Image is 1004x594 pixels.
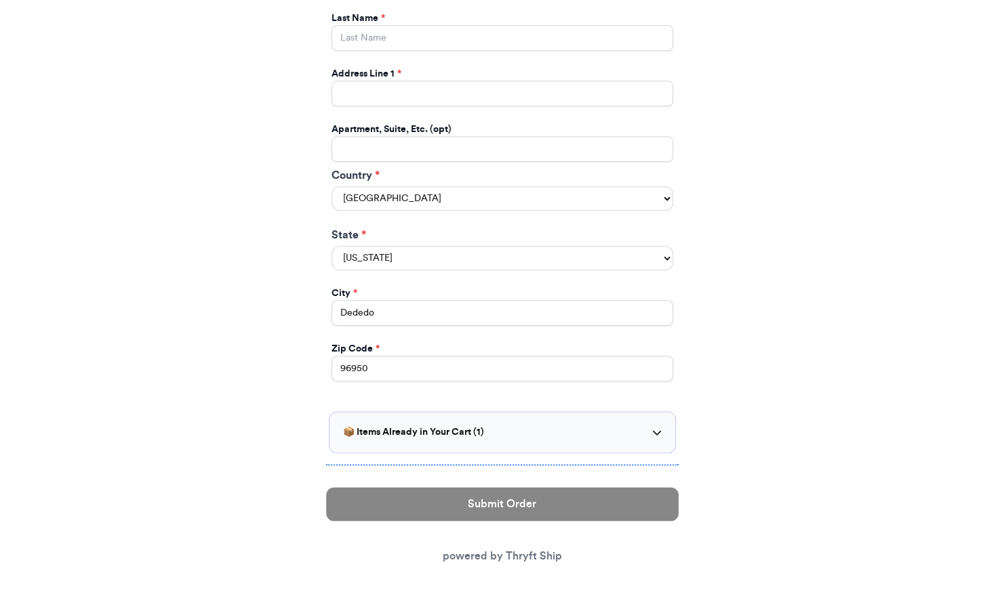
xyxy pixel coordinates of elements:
a: powered by Thryft Ship [443,551,562,561]
label: Country [332,167,673,184]
button: Submit Order [326,487,679,521]
label: Last Name [332,12,385,25]
h3: 📦 Items Already in Your Cart ( 1 ) [343,425,484,439]
label: Address Line 1 [332,67,401,81]
input: Last Name [332,25,673,51]
label: Zip Code [332,342,380,356]
label: State [332,227,673,243]
input: 12345 [332,356,673,381]
label: Apartment, Suite, Etc. (opt) [332,123,451,136]
label: City [332,287,357,300]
